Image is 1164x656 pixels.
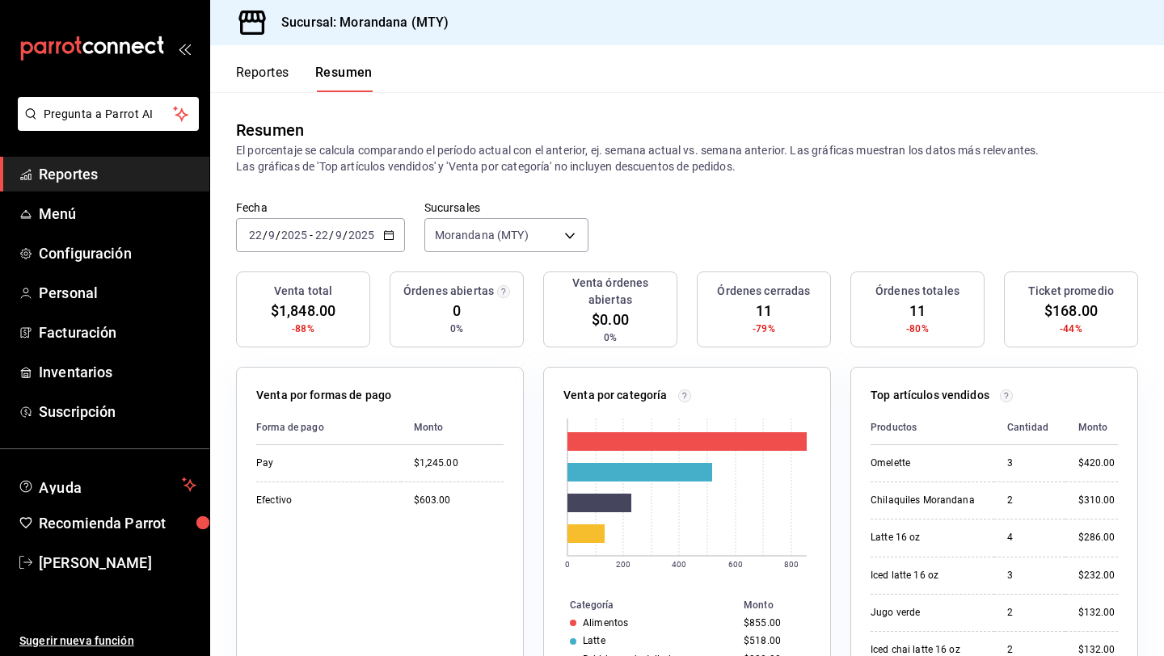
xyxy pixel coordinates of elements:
button: Pregunta a Parrot AI [18,97,199,131]
h3: Órdenes abiertas [403,283,494,300]
th: Monto [1065,410,1118,445]
div: $855.00 [744,617,804,629]
span: Facturación [39,322,196,343]
span: Suscripción [39,401,196,423]
span: Pregunta a Parrot AI [44,106,174,123]
text: 600 [728,560,743,569]
button: open_drawer_menu [178,42,191,55]
span: $1,848.00 [271,300,335,322]
h3: Sucursal: Morandana (MTY) [268,13,449,32]
div: $1,245.00 [414,456,504,470]
text: 0 [565,560,570,569]
div: 4 [1007,531,1052,545]
th: Categoría [544,596,737,614]
h3: Órdenes totales [875,283,959,300]
span: $168.00 [1044,300,1098,322]
h3: Ticket promedio [1028,283,1114,300]
span: Inventarios [39,361,196,383]
th: Monto [737,596,830,614]
div: $420.00 [1078,456,1118,470]
div: 2 [1007,494,1052,507]
input: -- [248,229,263,242]
div: $310.00 [1078,494,1118,507]
div: navigation tabs [236,65,373,92]
div: Resumen [236,118,304,142]
th: Productos [871,410,994,445]
th: Forma de pago [256,410,401,445]
a: Pregunta a Parrot AI [11,117,199,134]
span: Configuración [39,242,196,264]
text: 800 [784,560,799,569]
span: [PERSON_NAME] [39,552,196,574]
span: -44% [1060,322,1082,336]
label: Sucursales [424,202,588,213]
div: Chilaquiles Morandana [871,494,981,507]
th: Monto [401,410,504,445]
p: Venta por categoría [563,387,668,404]
h3: Venta total [274,283,332,300]
button: Resumen [315,65,373,92]
input: ---- [280,229,308,242]
p: Top artículos vendidos [871,387,989,404]
div: $232.00 [1078,569,1118,582]
div: Omelette [871,456,981,470]
text: 400 [672,560,686,569]
input: -- [335,229,343,242]
span: 11 [909,300,926,322]
span: -88% [292,322,314,336]
input: ---- [348,229,375,242]
span: -80% [906,322,929,336]
span: - [310,229,313,242]
div: Latte [583,635,605,646]
div: $132.00 [1078,606,1118,620]
span: Menú [39,203,196,225]
input: -- [314,229,329,242]
span: Personal [39,282,196,304]
div: $603.00 [414,494,504,507]
h3: Venta órdenes abiertas [550,275,670,309]
span: 0% [604,330,617,345]
span: Reportes [39,163,196,185]
div: 3 [1007,569,1052,582]
span: 0 [453,300,461,322]
div: 3 [1007,456,1052,470]
div: $518.00 [744,635,804,646]
div: Alimentos [583,617,628,629]
span: Recomienda Parrot [39,512,196,534]
div: Efectivo [256,494,388,507]
span: / [343,229,348,242]
label: Fecha [236,202,405,213]
div: 2 [1007,606,1052,620]
span: / [276,229,280,242]
button: Reportes [236,65,289,92]
text: 200 [616,560,630,569]
span: Morandana (MTY) [435,227,529,243]
span: Ayuda [39,475,175,494]
div: Jugo verde [871,606,981,620]
span: 11 [756,300,772,322]
span: -79% [753,322,775,336]
h3: Órdenes cerradas [717,283,810,300]
span: $0.00 [592,309,629,330]
div: Pay [256,456,388,470]
span: Sugerir nueva función [19,633,196,650]
p: Venta por formas de pago [256,387,391,404]
div: Latte 16 oz [871,531,981,545]
span: 0% [450,322,463,336]
div: Iced latte 16 oz [871,569,981,582]
span: / [329,229,334,242]
th: Cantidad [994,410,1065,445]
span: / [263,229,268,242]
input: -- [268,229,276,242]
p: El porcentaje se calcula comparando el período actual con el anterior, ej. semana actual vs. sema... [236,142,1138,175]
div: $286.00 [1078,531,1118,545]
